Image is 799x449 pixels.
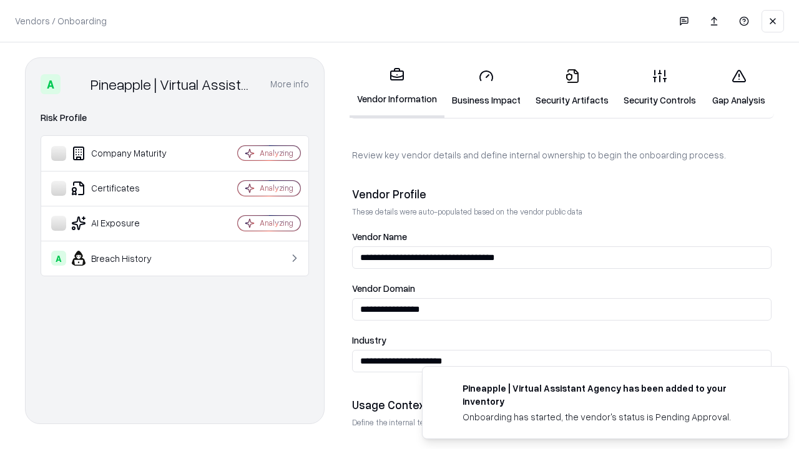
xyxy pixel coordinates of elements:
div: Analyzing [260,183,293,193]
img: Pineapple | Virtual Assistant Agency [66,74,86,94]
a: Gap Analysis [703,59,774,117]
div: A [41,74,61,94]
p: Define the internal team and reason for using this vendor. This helps assess business relevance a... [352,417,772,428]
div: A [51,251,66,266]
div: Vendor Profile [352,186,772,201]
a: Business Impact [444,59,528,117]
div: Pineapple | Virtual Assistant Agency [91,74,255,94]
div: AI Exposure [51,216,200,231]
p: These details were auto-populated based on the vendor public data [352,206,772,217]
a: Vendor Information [350,57,444,118]
div: Pineapple | Virtual Assistant Agency has been added to your inventory [463,382,758,408]
a: Security Controls [616,59,703,117]
label: Vendor Name [352,232,772,241]
div: Analyzing [260,218,293,228]
a: Security Artifacts [528,59,616,117]
div: Certificates [51,181,200,196]
div: Breach History [51,251,200,266]
label: Vendor Domain [352,284,772,293]
p: Vendors / Onboarding [15,14,107,27]
img: trypineapple.com [438,382,453,397]
label: Industry [352,336,772,345]
div: Onboarding has started, the vendor's status is Pending Approval. [463,410,758,423]
div: Usage Context [352,397,772,412]
div: Company Maturity [51,146,200,161]
p: Review key vendor details and define internal ownership to begin the onboarding process. [352,148,772,162]
button: More info [270,73,309,95]
div: Analyzing [260,148,293,158]
div: Risk Profile [41,110,309,125]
